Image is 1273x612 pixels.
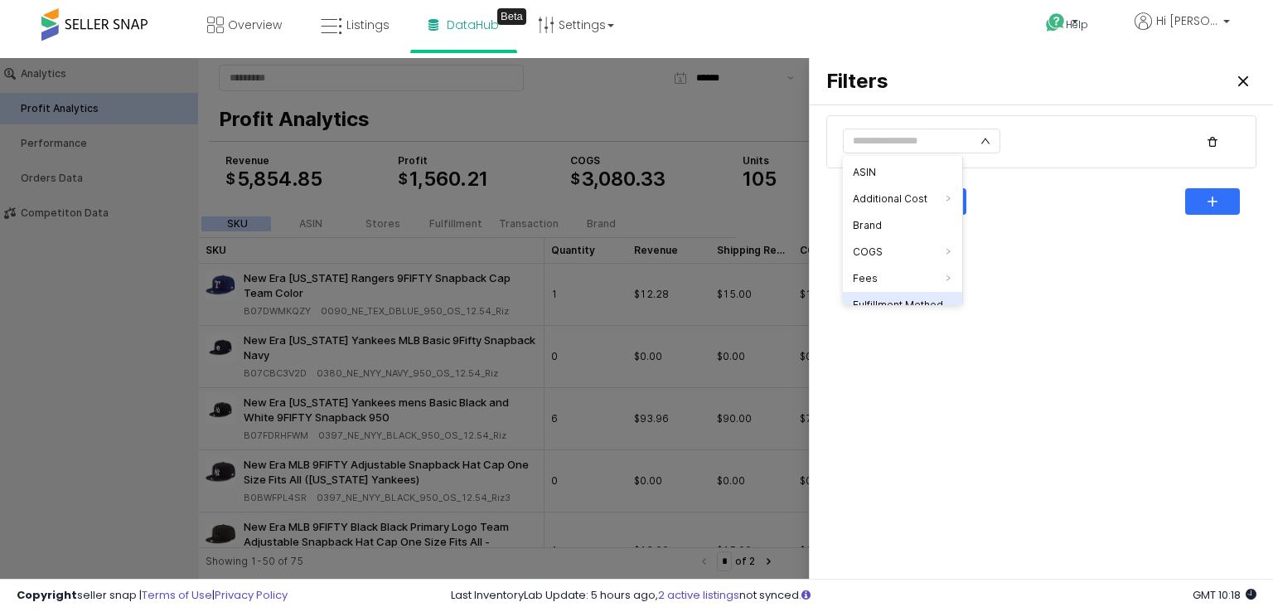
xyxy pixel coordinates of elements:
[1066,17,1088,32] span: Help
[447,17,499,33] span: DataHub
[843,154,962,181] li: Brand
[17,587,77,603] strong: Copyright
[228,17,282,33] span: Overview
[843,234,962,260] li: Fulfillment Method
[945,216,951,223] i: icon: right
[945,138,951,144] i: icon: right
[1045,12,1066,33] i: Get Help
[826,12,924,35] h3: Filters
[843,128,962,154] li: Additional Cost
[17,588,288,604] div: seller snap | |
[1135,12,1230,50] a: Hi [PERSON_NAME]
[1156,12,1218,29] span: Hi [PERSON_NAME]
[142,587,212,603] a: Terms of Use
[843,207,962,234] li: Fees
[215,587,288,603] a: Privacy Policy
[497,8,526,25] div: Tooltip anchor
[980,78,990,88] i: icon: down
[658,587,739,603] a: 2 active listings
[945,190,951,197] i: icon: right
[1230,10,1256,36] button: Close
[843,181,962,207] li: COGS
[346,17,390,33] span: Listings
[1193,587,1256,603] span: 2025-09-12 10:18 GMT
[843,101,962,128] li: ASIN
[451,588,1256,604] div: Last InventoryLab Update: 5 hours ago, not synced.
